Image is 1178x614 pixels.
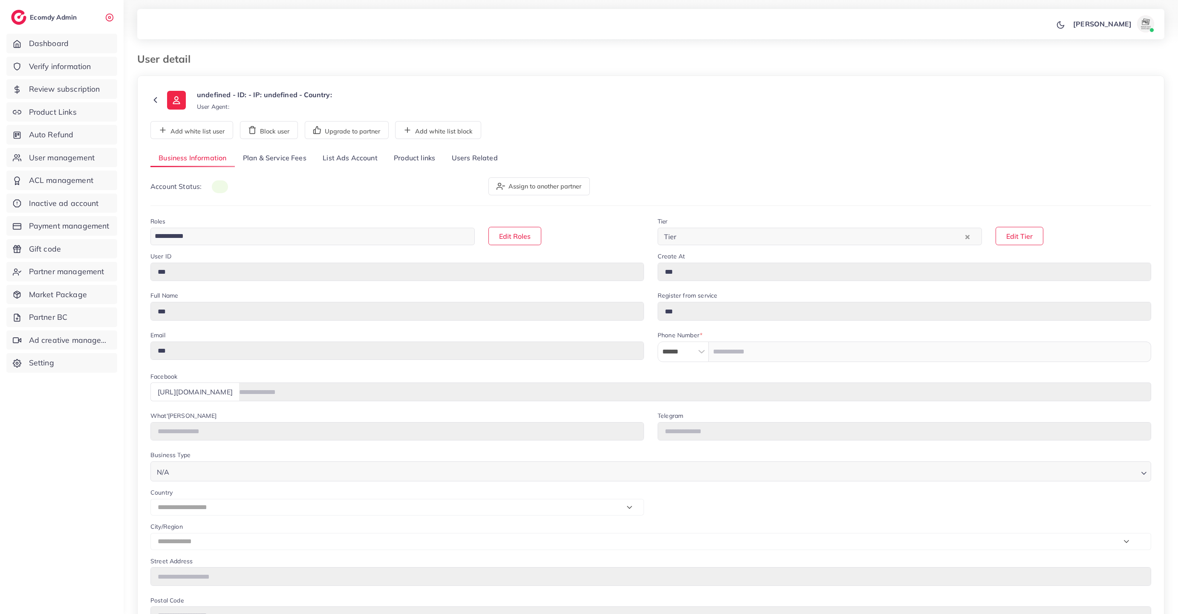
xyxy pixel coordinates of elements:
[150,181,228,192] p: Account Status:
[6,285,117,304] a: Market Package
[29,61,91,72] span: Verify information
[305,121,389,139] button: Upgrade to partner
[1137,15,1154,32] img: avatar
[11,10,26,25] img: logo
[150,411,217,420] label: What'[PERSON_NAME]
[29,175,93,186] span: ACL management
[965,232,970,241] button: Clear Selected
[29,335,111,346] span: Ad creative management
[6,57,117,76] a: Verify information
[6,79,117,99] a: Review subscription
[150,557,193,565] label: Street Address
[29,107,77,118] span: Product Links
[150,291,178,300] label: Full Name
[658,331,702,339] label: Phone Number
[1073,19,1132,29] p: [PERSON_NAME]
[315,149,386,168] a: List Ads Account
[150,372,177,381] label: Facebook
[679,230,964,243] input: Search for option
[6,148,117,168] a: User management
[11,10,79,25] a: logoEcomdy Admin
[150,451,191,459] label: Business Type
[6,194,117,213] a: Inactive ad account
[30,13,79,21] h2: Ecomdy Admin
[658,411,683,420] label: Telegram
[6,216,117,236] a: Payment management
[150,382,240,401] div: [URL][DOMAIN_NAME]
[658,228,982,245] div: Search for option
[662,230,679,243] span: Tier
[386,149,443,168] a: Product links
[488,227,541,245] button: Edit Roles
[488,177,590,195] button: Assign to another partner
[1068,15,1158,32] a: [PERSON_NAME]avatar
[240,121,298,139] button: Block user
[150,522,183,531] label: City/Region
[155,466,171,478] span: N/A
[443,149,505,168] a: Users Related
[150,217,165,226] label: Roles
[29,84,100,95] span: Review subscription
[150,331,165,339] label: Email
[137,53,197,65] h3: User detail
[658,291,717,300] label: Register from service
[167,91,186,110] img: ic-user-info.36bf1079.svg
[29,220,110,232] span: Payment management
[6,330,117,350] a: Ad creative management
[6,262,117,281] a: Partner management
[6,239,117,259] a: Gift code
[658,217,668,226] label: Tier
[150,149,235,168] a: Business Information
[29,243,61,255] span: Gift code
[29,38,69,49] span: Dashboard
[235,149,315,168] a: Plan & Service Fees
[29,289,87,300] span: Market Package
[996,227,1043,245] button: Edit Tier
[658,252,685,261] label: Create At
[6,353,117,373] a: Setting
[6,102,117,122] a: Product Links
[29,312,68,323] span: Partner BC
[29,198,99,209] span: Inactive ad account
[150,252,171,261] label: User ID
[6,34,117,53] a: Dashboard
[152,230,464,243] input: Search for option
[6,171,117,190] a: ACL management
[29,357,54,368] span: Setting
[29,129,74,140] span: Auto Refund
[172,464,1138,478] input: Search for option
[29,152,95,163] span: User management
[6,125,117,145] a: Auto Refund
[150,228,475,245] div: Search for option
[395,121,481,139] button: Add white list block
[150,596,184,605] label: Postal Code
[150,488,173,497] label: Country
[150,121,233,139] button: Add white list user
[6,307,117,327] a: Partner BC
[150,461,1151,481] div: Search for option
[29,266,104,277] span: Partner management
[197,102,229,111] small: User Agent:
[197,90,332,100] p: undefined - ID: - IP: undefined - Country:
